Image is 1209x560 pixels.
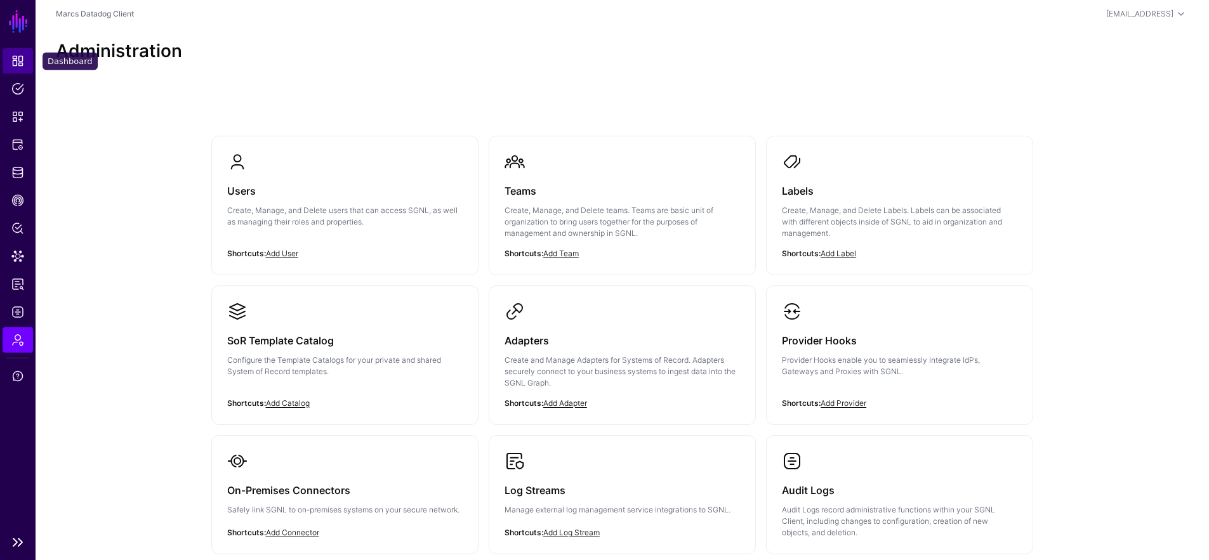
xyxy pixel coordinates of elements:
p: Configure the Template Catalogs for your private and shared System of Record templates. [227,355,463,377]
a: Snippets [3,104,33,129]
span: Data Lens [11,250,24,263]
span: Policies [11,82,24,95]
a: Admin [3,327,33,353]
a: AdaptersCreate and Manage Adapters for Systems of Record. Adapters securely connect to your busin... [489,286,755,424]
a: Add Log Stream [543,528,600,537]
a: Policy Lens [3,216,33,241]
a: Add Provider [821,398,866,408]
a: On-Premises ConnectorsSafely link SGNL to on-premises systems on your secure network. [212,436,478,551]
strong: Shortcuts: [505,398,543,408]
a: Add Connector [266,528,319,537]
a: SGNL [8,8,29,36]
p: Create, Manage, and Delete teams. Teams are basic unit of organization to bring users together fo... [505,205,740,239]
strong: Shortcuts: [227,528,266,537]
a: Add Team [543,249,579,258]
a: Reports [3,271,33,297]
h3: Adapters [505,332,740,349]
p: Provider Hooks enable you to seamlessly integrate IdPs, Gateways and Proxies with SGNL. [782,355,1017,377]
strong: Shortcuts: [505,528,543,537]
span: CAEP Hub [11,194,24,207]
a: Policies [3,76,33,101]
h3: Teams [505,182,740,200]
a: Add User [266,249,298,258]
span: Snippets [11,110,24,123]
span: Logs [11,306,24,318]
p: Safely link SGNL to on-premises systems on your secure network. [227,504,463,516]
a: Data Lens [3,244,33,269]
h3: SoR Template Catalog [227,332,463,349]
div: Dashboard [43,53,98,70]
span: Reports [11,278,24,290]
h3: Log Streams [505,481,740,499]
a: LabelsCreate, Manage, and Delete Labels. Labels can be associated with different objects inside o... [767,136,1033,275]
span: Identity Data Fabric [11,166,24,179]
a: TeamsCreate, Manage, and Delete teams. Teams are basic unit of organization to bring users togeth... [489,136,755,275]
span: Support [11,370,24,382]
a: Audit LogsAudit Logs record administrative functions within your SGNL Client, including changes t... [767,436,1033,554]
h3: Users [227,182,463,200]
p: Create and Manage Adapters for Systems of Record. Adapters securely connect to your business syst... [505,355,740,389]
a: Logs [3,299,33,325]
a: SoR Template CatalogConfigure the Template Catalogs for your private and shared System of Record ... [212,286,478,413]
span: Protected Systems [11,138,24,151]
strong: Shortcuts: [782,249,821,258]
strong: Shortcuts: [782,398,821,408]
a: Add Catalog [266,398,310,408]
a: Dashboard [3,48,33,74]
h2: Administration [56,41,1189,62]
span: Dashboard [11,55,24,67]
strong: Shortcuts: [227,249,266,258]
p: Create, Manage, and Delete users that can access SGNL, as well as managing their roles and proper... [227,205,463,228]
a: Add Adapter [543,398,587,408]
a: Add Label [821,249,856,258]
div: [EMAIL_ADDRESS] [1106,8,1173,20]
a: Marcs Datadog Client [56,9,134,18]
h3: Provider Hooks [782,332,1017,349]
h3: Labels [782,182,1017,200]
p: Create, Manage, and Delete Labels. Labels can be associated with different objects inside of SGNL... [782,205,1017,239]
a: UsersCreate, Manage, and Delete users that can access SGNL, as well as managing their roles and p... [212,136,478,263]
a: Log StreamsManage external log management service integrations to SGNL. [489,436,755,551]
strong: Shortcuts: [227,398,266,408]
h3: On-Premises Connectors [227,481,463,499]
p: Manage external log management service integrations to SGNL. [505,504,740,516]
h3: Audit Logs [782,481,1017,499]
p: Audit Logs record administrative functions within your SGNL Client, including changes to configur... [782,504,1017,538]
span: Admin [11,334,24,346]
a: Identity Data Fabric [3,160,33,185]
span: Policy Lens [11,222,24,235]
a: Protected Systems [3,132,33,157]
a: CAEP Hub [3,188,33,213]
strong: Shortcuts: [505,249,543,258]
a: Provider HooksProvider Hooks enable you to seamlessly integrate IdPs, Gateways and Proxies with S... [767,286,1033,413]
